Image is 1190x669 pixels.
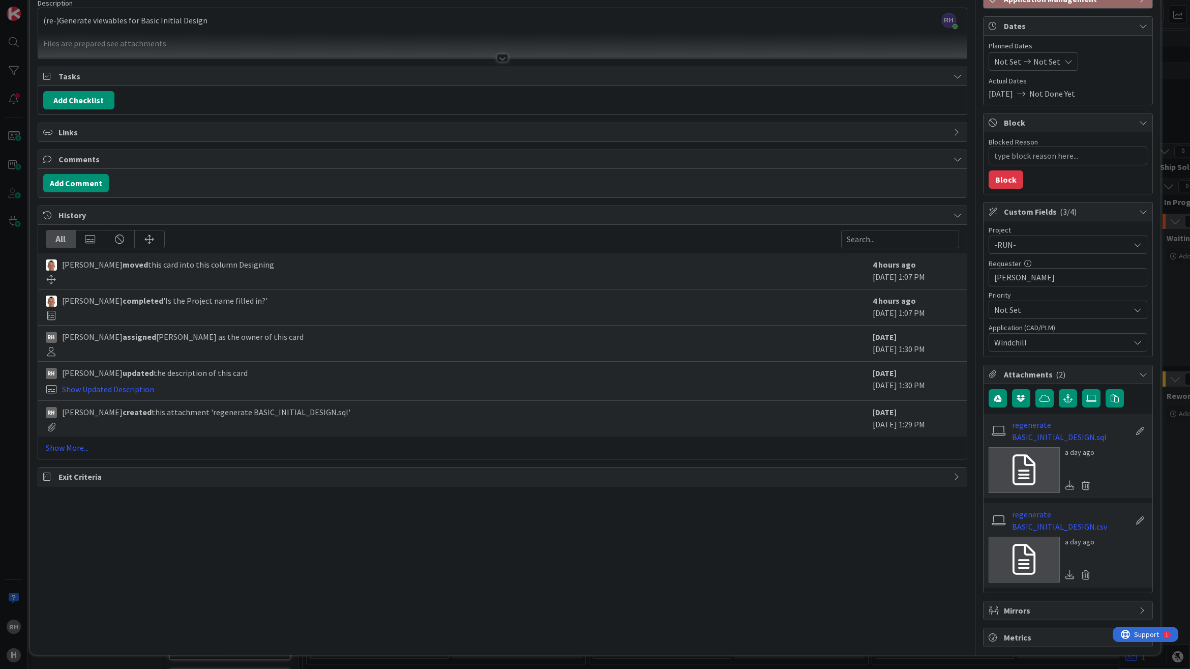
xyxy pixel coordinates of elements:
[989,226,1147,234] div: Project
[873,332,897,342] b: [DATE]
[1029,88,1075,100] span: Not Done Yet
[1004,631,1134,644] span: Metrics
[994,238,1124,252] span: -RUN-
[989,41,1147,51] span: Planned Dates
[1065,447,1094,458] div: a day ago
[123,332,156,342] b: assigned
[873,367,959,395] div: [DATE] 1:30 PM
[1012,508,1130,533] a: regenerate BASIC_INITIAL_DESIGN.csv
[62,258,274,271] span: [PERSON_NAME] this card into this column Designing
[942,13,956,27] span: RH
[58,471,948,483] span: Exit Criteria
[1056,369,1065,380] span: ( 2 )
[989,76,1147,86] span: Actual Dates
[43,91,114,109] button: Add Checklist
[123,407,152,417] b: created
[46,230,76,248] div: All
[1004,20,1134,32] span: Dates
[841,230,959,248] input: Search...
[873,259,916,270] b: 4 hours ago
[123,368,154,378] b: updated
[62,384,154,394] a: Show Updated Description
[21,2,46,14] span: Support
[989,324,1147,331] div: Application (CAD/PLM)
[1033,55,1060,68] span: Not Set
[1060,207,1077,217] span: ( 3/4 )
[1004,368,1134,381] span: Attachments
[1065,537,1094,547] div: a day ago
[1004,206,1134,218] span: Custom Fields
[1012,419,1130,443] a: regenerate BASIC_INITIAL_DESIGN.sql
[873,331,959,356] div: [DATE] 1:30 PM
[46,332,57,343] div: RH
[62,367,248,379] span: [PERSON_NAME] the description of this card
[46,442,959,454] a: Show More...
[873,296,916,306] b: 4 hours ago
[1065,479,1076,492] div: Download
[46,296,57,307] img: TJ
[46,368,57,379] div: RH
[994,55,1021,68] span: Not Set
[123,296,163,306] b: completed
[873,407,897,417] b: [DATE]
[873,295,959,320] div: [DATE] 1:07 PM
[123,259,148,270] b: moved
[43,174,109,192] button: Add Comment
[1065,568,1076,581] div: Download
[989,137,1038,147] label: Blocked Reason
[873,406,959,431] div: [DATE] 1:29 PM
[58,209,948,221] span: History
[46,407,57,418] div: RH
[989,170,1023,189] button: Block
[58,70,948,82] span: Tasks
[873,258,959,284] div: [DATE] 1:07 PM
[1004,604,1134,617] span: Mirrors
[1004,117,1134,129] span: Block
[62,331,304,343] span: [PERSON_NAME] [PERSON_NAME] as the owner of this card
[994,303,1124,317] span: Not Set
[46,259,57,271] img: TJ
[989,88,1013,100] span: [DATE]
[53,4,55,12] div: 1
[873,368,897,378] b: [DATE]
[989,259,1021,268] label: Requester
[62,295,267,307] span: [PERSON_NAME] 'Is the Project name filled in?'
[58,153,948,165] span: Comments
[62,406,350,418] span: [PERSON_NAME] this attachment 'regenerate BASIC_INITIAL_DESIGN.sql'
[58,126,948,138] span: Links
[43,15,962,26] p: (re-)Generate viewables for Basic Initial Design
[994,336,1129,348] span: Windchill
[989,292,1147,299] div: Priority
